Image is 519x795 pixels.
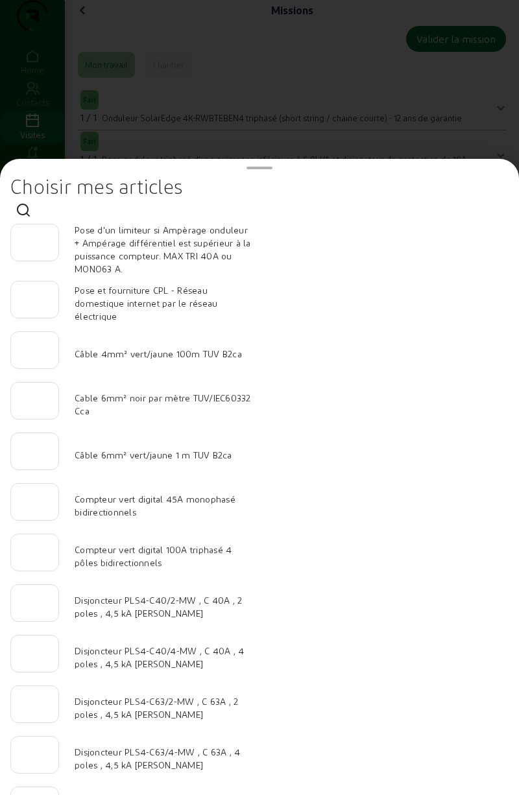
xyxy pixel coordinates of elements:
[75,645,244,669] span: Disjoncteur PLS4-C40/4-MW , C 40A , 4 poles , 4,5 kA [PERSON_NAME]
[75,746,240,770] span: Disjoncteur PLS4-C63/4-MW , C 63A , 4 poles , 4,5 kA [PERSON_NAME]
[75,392,251,416] span: Cable 6mm² noir par mètre TUV/IEC60332 Cca
[10,174,509,198] h2: Choisir mes articles
[75,285,217,322] span: Pose et fourniture CPL - Réseau domestique internet par le réseau électrique
[75,348,242,359] span: Câble 4mm² vert/jaune 100m TUV B2ca
[75,224,251,274] span: Pose d'un limiteur si Ampèrage onduleur + Ampérage différentiel est supérieur à la puissance comp...
[75,493,235,517] span: Compteur vert digital 45A monophasé bidirectionnels
[75,544,232,568] span: Compteur vert digital 100A triphasé 4 pôles bidirectionnels
[75,595,242,619] span: Disjoncteur PLS4-C40/2-MW , C 40A , 2 poles , 4,5 kA [PERSON_NAME]
[75,449,232,460] span: Câble 6mm² vert/jaune 1 m TUV B2ca
[75,696,238,720] span: Disjoncteur PLS4-C63/2-MW , C 63A , 2 poles , 4,5 kA [PERSON_NAME]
